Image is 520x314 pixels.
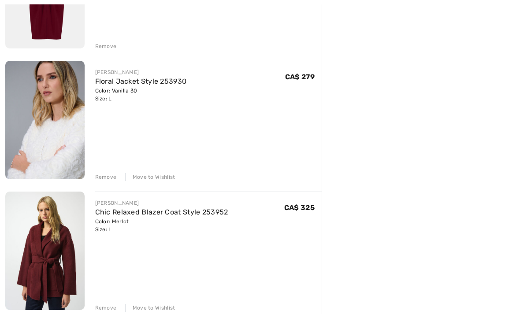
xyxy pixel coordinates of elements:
div: Remove [95,173,117,181]
img: Chic Relaxed Blazer Coat Style 253952 [5,192,85,310]
div: Move to Wishlist [125,304,175,312]
img: Floral Jacket Style 253930 [5,61,85,179]
span: CA$ 325 [284,203,315,212]
div: Color: Vanilla 30 Size: L [95,87,187,103]
div: Remove [95,42,117,50]
div: [PERSON_NAME] [95,68,187,76]
div: Color: Merlot Size: L [95,218,228,233]
a: Chic Relaxed Blazer Coat Style 253952 [95,208,228,216]
div: [PERSON_NAME] [95,199,228,207]
div: Move to Wishlist [125,173,175,181]
div: Remove [95,304,117,312]
span: CA$ 279 [285,73,315,81]
a: Floral Jacket Style 253930 [95,77,187,85]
